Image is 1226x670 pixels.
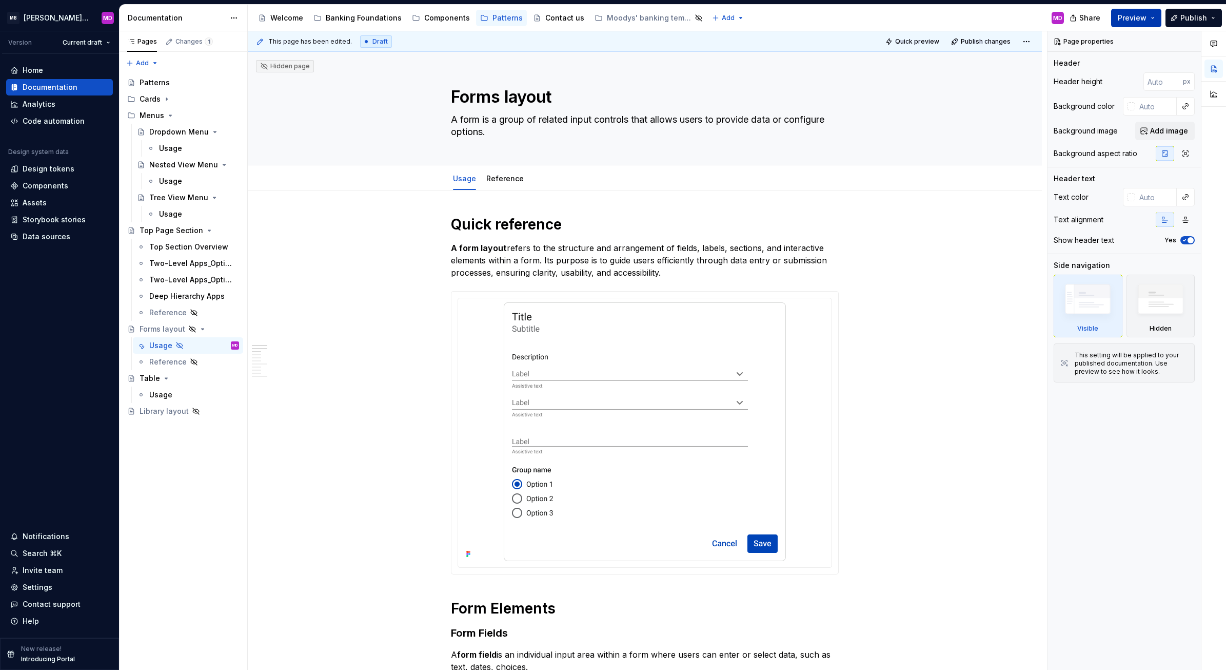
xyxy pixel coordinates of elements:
[143,140,243,157] a: Usage
[1180,13,1207,23] span: Publish
[486,174,524,183] a: Reference
[607,13,691,23] div: Moodys' banking template
[1126,275,1195,337] div: Hidden
[451,243,507,253] strong: A form layout
[149,127,209,137] div: Dropdown Menu
[123,107,243,124] div: Menus
[133,337,243,354] a: UsageMD
[1150,126,1188,136] span: Add image
[6,545,113,562] button: Search ⌘K
[895,37,939,46] span: Quick preview
[545,13,584,23] div: Contact us
[133,304,243,321] a: Reference
[149,291,225,301] div: Deep Hierarchy Apps
[1054,174,1095,184] div: Header text
[232,340,238,351] div: MD
[6,528,113,545] button: Notifications
[140,324,185,334] div: Forms layout
[23,548,62,559] div: Search ⌘K
[6,613,113,629] button: Help
[1079,13,1100,23] span: Share
[63,39,102,47] span: Current draft
[6,562,113,579] a: Invite team
[133,124,243,140] a: Dropdown Menu
[143,173,243,189] a: Usage
[128,13,225,23] div: Documentation
[133,239,243,255] a: Top Section Overview
[140,94,161,104] div: Cards
[270,13,303,23] div: Welcome
[149,357,187,367] div: Reference
[8,39,32,47] div: Version
[451,242,839,279] p: refers to the structure and arrangement of fields, labels, sections, and interactive elements wit...
[149,242,228,252] div: Top Section Overview
[1150,324,1172,333] div: Hidden
[6,195,113,211] a: Assets
[123,91,243,107] div: Cards
[21,645,62,653] p: New release!
[1075,351,1188,376] div: This setting will be applied to your published documentation. Use preview to see how it looks.
[1135,97,1177,116] input: Auto
[24,13,89,23] div: [PERSON_NAME] Banking Fusion Design System
[23,215,86,225] div: Storybook stories
[254,8,707,28] div: Page tree
[453,174,476,183] a: Usage
[6,579,113,596] a: Settings
[23,82,77,92] div: Documentation
[23,198,47,208] div: Assets
[254,10,307,26] a: Welcome
[1054,101,1115,111] div: Background color
[1165,9,1222,27] button: Publish
[6,212,113,228] a: Storybook stories
[6,113,113,129] a: Code automation
[268,37,352,46] span: This page has been edited.
[127,37,157,46] div: Pages
[1054,192,1089,202] div: Text color
[451,215,839,234] h1: Quick reference
[133,157,243,173] a: Nested View Menu
[205,37,213,46] span: 1
[6,79,113,95] a: Documentation
[123,56,162,70] button: Add
[961,37,1011,46] span: Publish changes
[1135,122,1195,140] button: Add image
[58,35,115,50] button: Current draft
[451,599,839,618] h1: Form Elements
[140,406,189,416] div: Library layout
[882,34,944,49] button: Quick preview
[133,272,243,288] a: Two-Level Apps_Option 2
[1111,9,1161,27] button: Preview
[175,37,213,46] div: Changes
[133,354,243,370] a: Reference
[6,96,113,112] a: Analytics
[6,178,113,194] a: Components
[149,160,218,170] div: Nested View Menu
[709,11,747,25] button: Add
[449,111,837,140] textarea: A form is a group of related input controls that allows users to provide data or configure options.
[948,34,1015,49] button: Publish changes
[1164,236,1176,244] label: Yes
[23,116,85,126] div: Code automation
[372,37,388,46] span: Draft
[326,13,402,23] div: Banking Foundations
[23,565,63,576] div: Invite team
[1054,235,1114,245] div: Show header text
[424,13,470,23] div: Components
[1054,58,1080,68] div: Header
[23,599,81,609] div: Contact support
[1054,148,1137,159] div: Background aspect ratio
[103,14,112,22] div: MD
[6,161,113,177] a: Design tokens
[722,14,735,22] span: Add
[1054,260,1110,271] div: Side navigation
[590,10,707,26] a: Moodys' banking template
[23,65,43,75] div: Home
[309,10,406,26] a: Banking Foundations
[149,275,234,285] div: Two-Level Apps_Option 2
[476,10,527,26] a: Patterns
[149,193,208,203] div: Tree View Menu
[408,10,474,26] a: Components
[140,225,203,236] div: Top Page Section
[133,288,243,304] a: Deep Hierarchy Apps
[149,390,172,400] div: Usage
